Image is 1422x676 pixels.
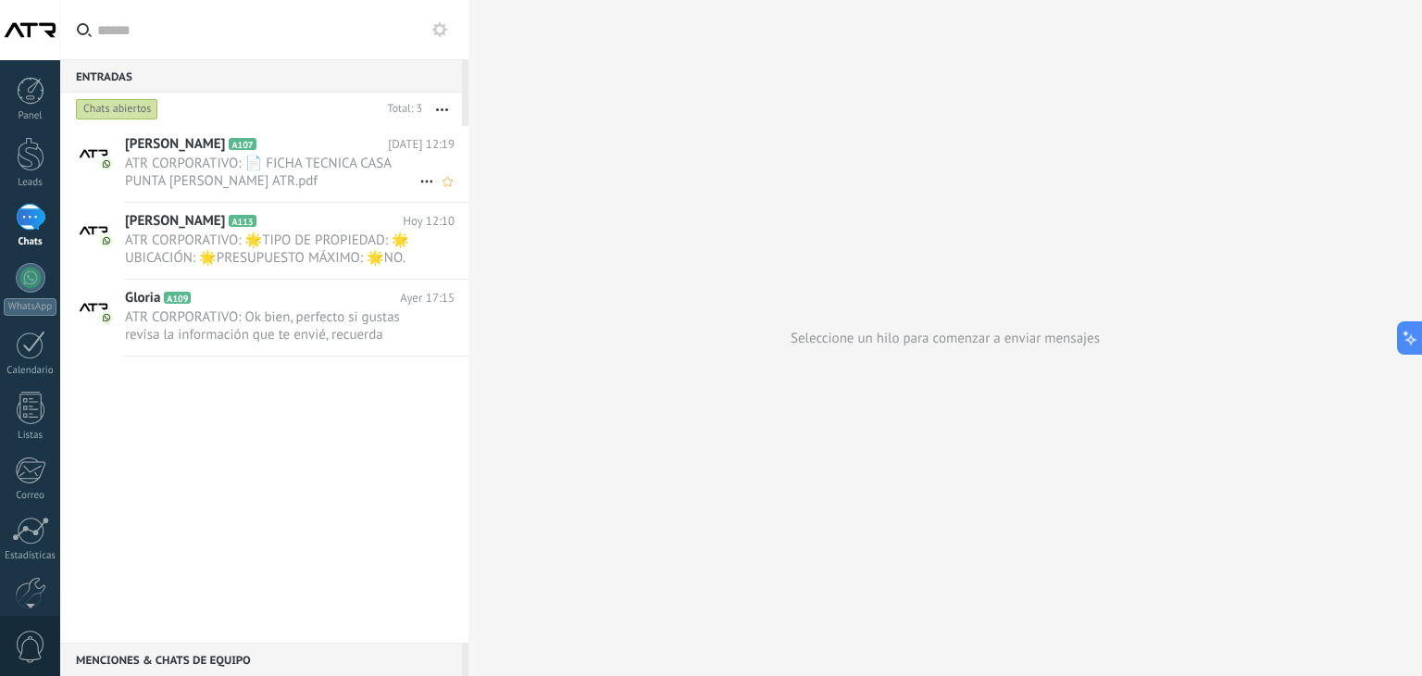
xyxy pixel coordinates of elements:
span: [PERSON_NAME] [125,135,225,154]
div: Entradas [60,59,462,93]
div: Leads [4,177,57,189]
div: Menciones & Chats de equipo [60,643,462,676]
span: A109 [164,292,191,304]
span: [PERSON_NAME] [125,212,225,231]
span: Hoy 12:10 [403,212,455,231]
div: Correo [4,490,57,502]
div: Listas [4,430,57,442]
span: A107 [229,138,256,150]
span: ATR CORPORATIVO: Ok bien, perfecto si gustas revisa la información que te envié, recuerda también... [125,308,419,344]
button: Más [422,93,462,126]
div: Calendario [4,365,57,377]
img: com.amocrm.amocrmwa.svg [100,234,113,247]
img: com.amocrm.amocrmwa.svg [100,311,113,324]
a: Gloria A109 Ayer 17:15 ATR CORPORATIVO: Ok bien, perfecto si gustas revisa la información que te ... [60,280,468,356]
a: [PERSON_NAME] A113 Hoy 12:10 ATR CORPORATIVO: 🌟TIPO DE PROPIEDAD: 🌟UBICACIÓN: 🌟PRESUPUESTO MÁXIMO... [60,203,468,279]
span: Ayer 17:15 [400,289,455,307]
span: [DATE] 12:19 [388,135,455,154]
img: com.amocrm.amocrmwa.svg [100,157,113,170]
a: [PERSON_NAME] A107 [DATE] 12:19 ATR CORPORATIVO: 📄 FICHA TECNICA CASA PUNTA [PERSON_NAME] ATR.pdf [60,126,468,202]
span: Gloria [125,289,160,307]
span: A113 [229,215,256,227]
div: Panel [4,110,57,122]
div: WhatsApp [4,298,56,316]
div: Chats [4,236,57,248]
div: Chats abiertos [76,98,158,120]
span: ATR CORPORATIVO: 🌟TIPO DE PROPIEDAD: 🌟UBICACIÓN: 🌟PRESUPUESTO MÁXIMO: 🌟NO. DE HABITACIONES: 🌟AMUE... [125,232,419,267]
div: Total: 3 [380,100,422,119]
div: Estadísticas [4,550,57,562]
span: ATR CORPORATIVO: 📄 FICHA TECNICA CASA PUNTA [PERSON_NAME] ATR.pdf [125,155,419,190]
